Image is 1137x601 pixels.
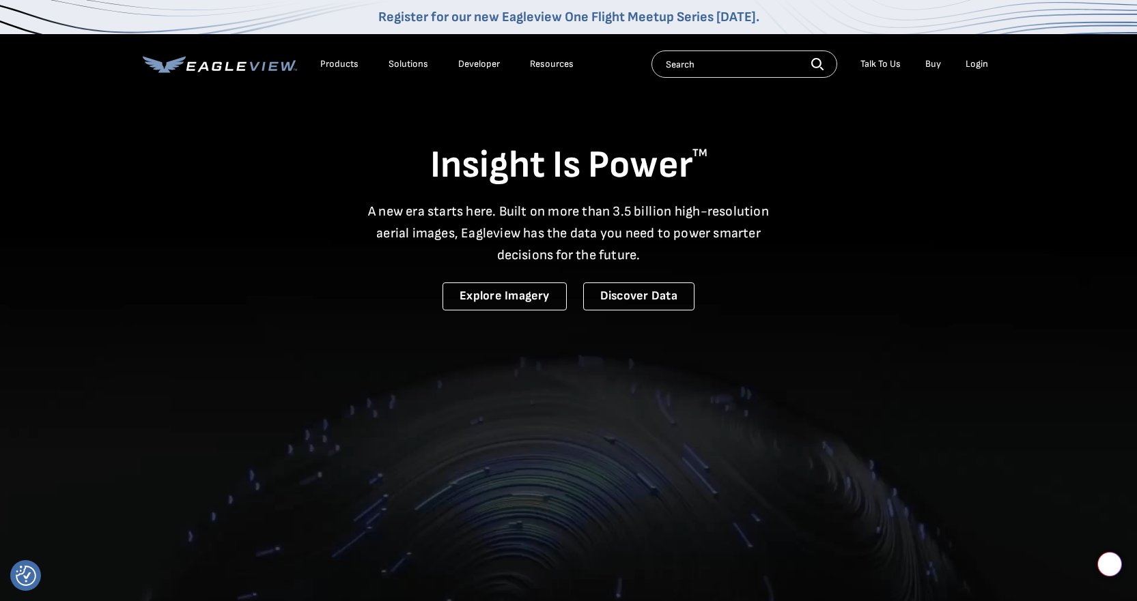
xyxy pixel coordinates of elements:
div: Solutions [389,58,428,70]
img: Revisit consent button [16,566,36,586]
sup: TM [692,147,707,160]
div: Products [320,58,359,70]
div: Talk To Us [860,58,901,70]
a: Register for our new Eagleview One Flight Meetup Series [DATE]. [378,9,759,25]
div: Login [966,58,988,70]
button: Consent Preferences [16,566,36,586]
input: Search [651,50,837,78]
h1: Insight Is Power [143,142,995,190]
div: Resources [530,58,574,70]
a: Discover Data [583,282,694,310]
a: Developer [458,58,500,70]
a: Buy [925,58,941,70]
p: A new era starts here. Built on more than 3.5 billion high-resolution aerial images, Eagleview ha... [360,201,778,266]
a: Explore Imagery [443,282,567,310]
